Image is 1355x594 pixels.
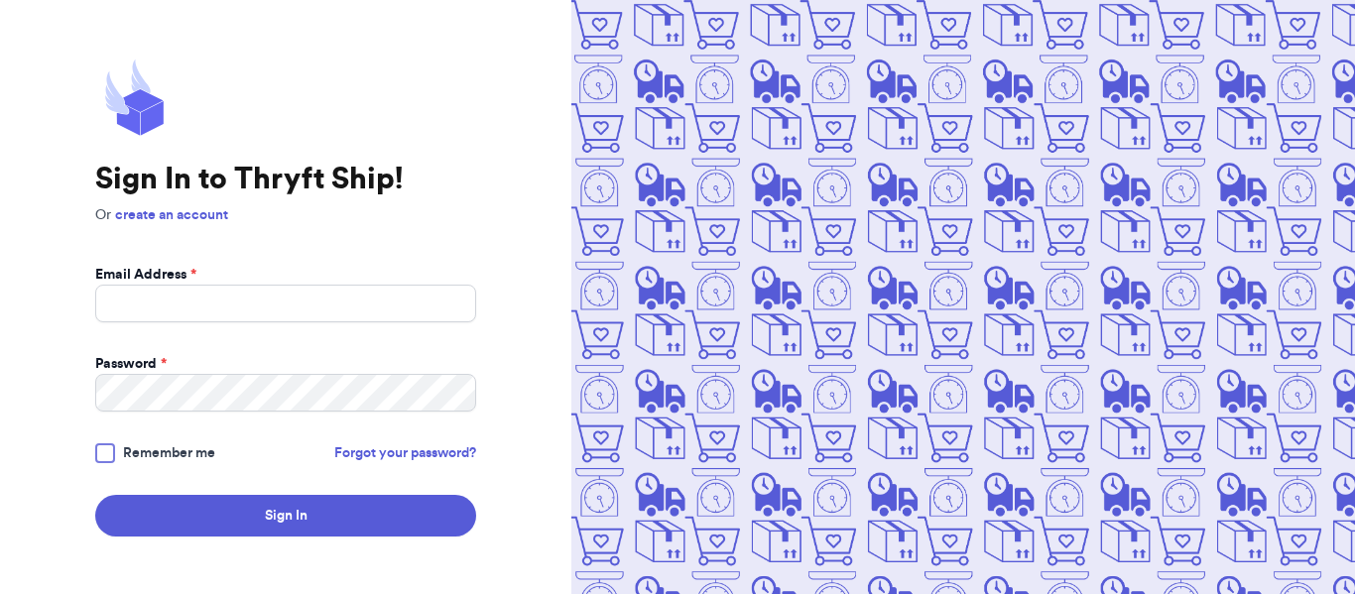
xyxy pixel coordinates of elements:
[123,443,215,463] span: Remember me
[115,208,228,222] a: create an account
[334,443,476,463] a: Forgot your password?
[95,265,196,285] label: Email Address
[95,205,476,225] p: Or
[95,354,167,374] label: Password
[95,495,476,536] button: Sign In
[95,162,476,197] h1: Sign In to Thryft Ship!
